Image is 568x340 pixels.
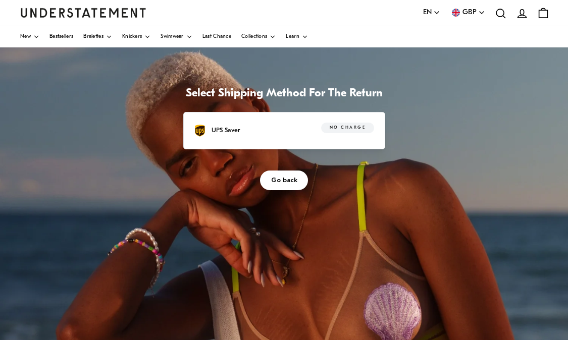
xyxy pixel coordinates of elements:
[212,125,240,136] p: UPS Saver
[161,34,183,39] span: Swimwear
[83,26,112,47] a: Bralettes
[122,34,142,39] span: Knickers
[20,34,31,39] span: New
[450,7,485,18] button: GBP
[241,26,276,47] a: Collections
[423,7,440,18] button: EN
[241,34,267,39] span: Collections
[286,34,299,39] span: Learn
[161,26,192,47] a: Swimwear
[194,125,206,137] img: ups.svg
[330,123,366,133] span: No charge
[423,7,432,18] span: EN
[183,87,385,101] h1: Select Shipping Method For The Return
[83,34,104,39] span: Bralettes
[260,171,308,190] button: Go back
[202,26,231,47] a: Last Chance
[271,171,297,190] span: Go back
[20,8,146,17] a: Understatement Homepage
[202,34,231,39] span: Last Chance
[49,26,73,47] a: Bestsellers
[286,26,308,47] a: Learn
[462,7,477,18] span: GBP
[49,34,73,39] span: Bestsellers
[122,26,150,47] a: Knickers
[20,26,39,47] a: New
